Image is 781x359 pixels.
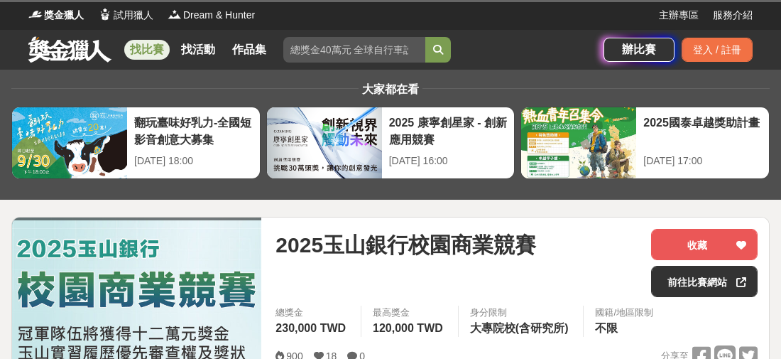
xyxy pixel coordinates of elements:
[595,322,618,334] span: 不限
[134,154,253,168] div: [DATE] 18:00
[682,38,753,62] div: 登入 / 註冊
[275,306,349,320] span: 總獎金
[651,229,758,260] button: 收藏
[659,8,699,23] a: 主辦專區
[226,40,272,60] a: 作品集
[595,306,653,320] div: 國籍/地區限制
[713,8,753,23] a: 服務介紹
[470,322,569,334] span: 大專院校(含研究所)
[28,7,43,21] img: Logo
[283,37,425,63] input: 總獎金40萬元 全球自行車設計比賽
[389,114,508,146] div: 2025 康寧創星家 - 創新應用競賽
[373,306,447,320] span: 最高獎金
[134,114,253,146] div: 翻玩臺味好乳力-全國短影音創意大募集
[266,107,515,179] a: 2025 康寧創星家 - 創新應用競賽[DATE] 16:00
[651,266,758,297] a: 前往比賽網站
[470,306,572,320] div: 身分限制
[373,322,443,334] span: 120,000 TWD
[124,40,170,60] a: 找比賽
[275,322,346,334] span: 230,000 TWD
[168,7,182,21] img: Logo
[168,8,255,23] a: LogoDream & Hunter
[643,114,762,146] div: 2025國泰卓越獎助計畫
[98,7,112,21] img: Logo
[603,38,674,62] a: 辦比賽
[359,83,422,95] span: 大家都在看
[98,8,153,23] a: Logo試用獵人
[520,107,770,179] a: 2025國泰卓越獎助計畫[DATE] 17:00
[389,154,508,168] div: [DATE] 16:00
[643,154,762,168] div: [DATE] 17:00
[28,8,84,23] a: Logo獎金獵人
[44,8,84,23] span: 獎金獵人
[11,107,261,179] a: 翻玩臺味好乳力-全國短影音創意大募集[DATE] 18:00
[175,40,221,60] a: 找活動
[275,229,536,261] span: 2025玉山銀行校園商業競賽
[183,8,255,23] span: Dream & Hunter
[114,8,153,23] span: 試用獵人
